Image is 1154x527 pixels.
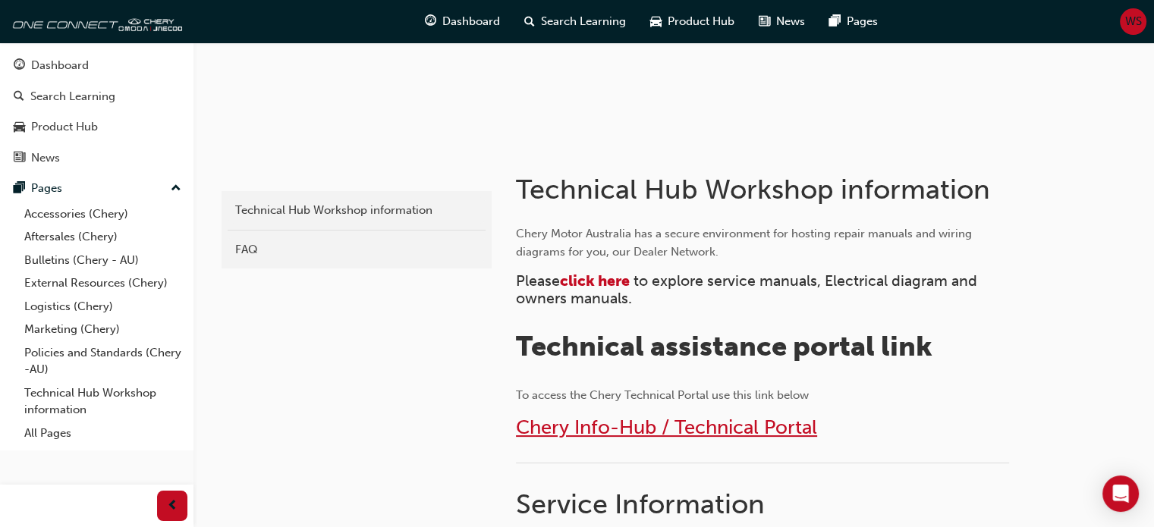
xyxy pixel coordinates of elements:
[6,174,187,202] button: Pages
[759,12,770,31] span: news-icon
[650,12,662,31] span: car-icon
[14,121,25,134] span: car-icon
[228,197,486,224] a: Technical Hub Workshop information
[425,12,436,31] span: guage-icon
[638,6,747,37] a: car-iconProduct Hub
[31,180,62,197] div: Pages
[14,59,25,73] span: guage-icon
[1125,13,1142,30] span: WS
[541,13,626,30] span: Search Learning
[817,6,890,37] a: pages-iconPages
[6,49,187,174] button: DashboardSearch LearningProduct HubNews
[512,6,638,37] a: search-iconSearch Learning
[31,57,89,74] div: Dashboard
[516,488,765,520] span: Service Information
[776,13,805,30] span: News
[1120,8,1146,35] button: WS
[18,225,187,249] a: Aftersales (Chery)
[6,83,187,111] a: Search Learning
[14,152,25,165] span: news-icon
[516,272,981,307] span: to explore service manuals, Electrical diagram and owners manuals.
[171,179,181,199] span: up-icon
[31,149,60,167] div: News
[18,381,187,422] a: Technical Hub Workshop information
[18,295,187,318] a: Logistics (Chery)
[235,202,478,219] div: Technical Hub Workshop information
[516,330,932,362] span: Technical assistance portal link
[31,118,98,136] div: Product Hub
[6,52,187,80] a: Dashboard
[8,6,182,36] img: oneconnect
[516,173,1014,206] h1: Technical Hub Workshop information
[847,13,878,30] span: Pages
[167,497,178,516] span: prev-icon
[6,144,187,172] a: News
[18,318,187,341] a: Marketing (Chery)
[30,88,115,105] div: Search Learning
[668,13,734,30] span: Product Hub
[516,272,560,290] span: Please
[235,241,478,259] div: FAQ
[18,271,187,295] a: External Resources (Chery)
[560,272,630,290] a: click here
[18,202,187,226] a: Accessories (Chery)
[747,6,817,37] a: news-iconNews
[6,113,187,141] a: Product Hub
[18,341,187,381] a: Policies and Standards (Chery -AU)
[228,237,486,263] a: FAQ
[413,6,512,37] a: guage-iconDashboard
[829,12,841,31] span: pages-icon
[14,182,25,196] span: pages-icon
[442,13,500,30] span: Dashboard
[516,388,809,402] span: To access the Chery Technical Portal use this link below
[524,12,535,31] span: search-icon
[516,227,975,259] span: Chery Motor Australia has a secure environment for hosting repair manuals and wiring diagrams for...
[1102,475,1139,512] div: Open Intercom Messenger
[18,249,187,272] a: Bulletins (Chery - AU)
[14,90,24,104] span: search-icon
[516,416,817,439] a: Chery Info-Hub / Technical Portal
[18,422,187,445] a: All Pages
